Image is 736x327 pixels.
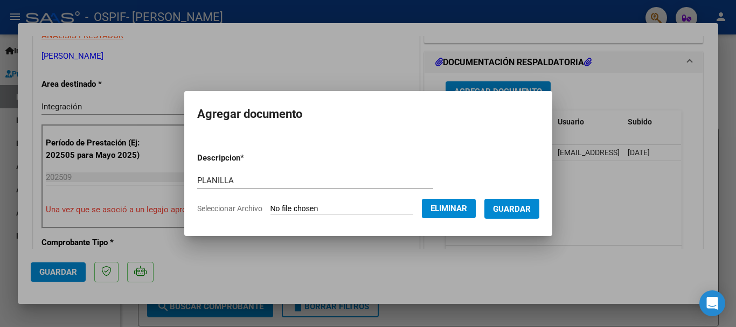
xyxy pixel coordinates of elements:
[431,204,467,213] span: Eliminar
[699,290,725,316] div: Open Intercom Messenger
[197,104,539,124] h2: Agregar documento
[422,199,476,218] button: Eliminar
[493,204,531,214] span: Guardar
[197,204,262,213] span: Seleccionar Archivo
[197,152,300,164] p: Descripcion
[484,199,539,219] button: Guardar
